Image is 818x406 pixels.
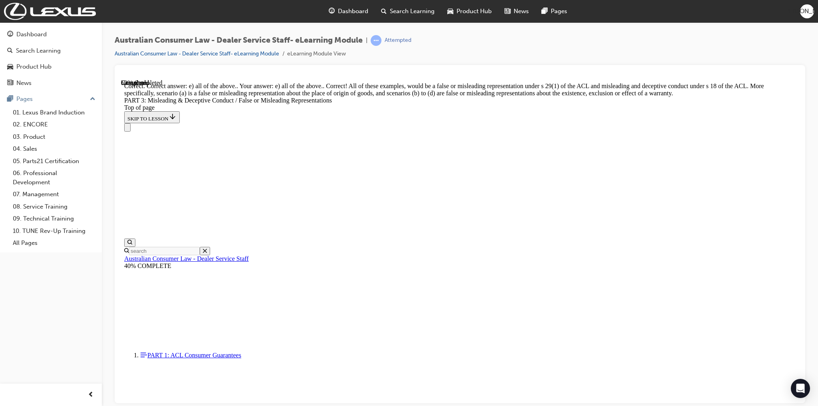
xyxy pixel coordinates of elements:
button: DashboardSearch LearningProduct HubNews [3,26,99,92]
span: Dashboard [338,7,368,16]
a: Australian Consumer Law - Dealer Service Staff [3,176,128,183]
a: 03. Product [10,131,99,143]
span: Australian Consumer Law - Dealer Service Staff- eLearning Module [115,36,363,45]
button: Close navigation menu [3,44,10,52]
span: up-icon [90,94,95,104]
button: [PERSON_NAME] [800,4,814,18]
div: Dashboard [16,30,47,39]
input: Search [8,168,79,176]
div: Attempted [385,37,411,44]
span: news-icon [7,80,13,87]
div: Correct. Correct answer: e) all of the above.. Your answer: e) all of the above.. Correct! All of... [3,3,675,18]
button: Pages [3,92,99,106]
div: PART 3: Misleading & Deceptive Conduct / False or Misleading Representations [3,18,675,25]
span: search-icon [381,6,387,16]
a: 05. Parts21 Certification [10,155,99,168]
a: 08. Service Training [10,201,99,213]
div: Pages [16,95,33,104]
div: News [16,79,32,88]
span: learningRecordVerb_ATTEMPT-icon [371,35,381,46]
span: car-icon [7,63,13,71]
a: All Pages [10,237,99,249]
a: Dashboard [3,27,99,42]
span: search-icon [7,47,13,55]
a: 07. Management [10,188,99,201]
a: pages-iconPages [535,3,574,20]
span: guage-icon [7,31,13,38]
span: car-icon [447,6,453,16]
div: Top of page [3,25,675,32]
img: Trak [4,3,96,20]
span: guage-icon [329,6,335,16]
a: 10. TUNE Rev-Up Training [10,225,99,237]
span: news-icon [504,6,510,16]
span: Search Learning [390,7,435,16]
a: 06. Professional Development [10,167,99,188]
a: 04. Sales [10,143,99,155]
a: Australian Consumer Law - Dealer Service Staff- eLearning Module [115,50,279,57]
a: Product Hub [3,59,99,74]
button: SKIP TO LESSON [3,32,59,44]
div: 40% COMPLETE [3,183,675,190]
a: search-iconSearch Learning [375,3,441,20]
span: | [366,36,367,45]
div: Search Learning [16,46,61,55]
a: 09. Technical Training [10,213,99,225]
a: car-iconProduct Hub [441,3,498,20]
span: News [514,7,529,16]
a: Search Learning [3,43,99,58]
a: 01. Lexus Brand Induction [10,106,99,119]
button: Open search menu [3,159,14,168]
span: SKIP TO LESSON [6,36,56,42]
span: pages-icon [542,6,548,16]
button: Close search menu [79,168,89,176]
a: news-iconNews [498,3,535,20]
a: guage-iconDashboard [322,3,375,20]
div: Open Intercom Messenger [791,379,810,398]
span: pages-icon [7,96,13,103]
span: Product Hub [457,7,492,16]
span: prev-icon [88,390,94,400]
a: News [3,76,99,91]
div: Product Hub [16,62,52,71]
li: eLearning Module View [287,49,346,59]
span: Pages [551,7,567,16]
a: 02. ENCORE [10,118,99,131]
